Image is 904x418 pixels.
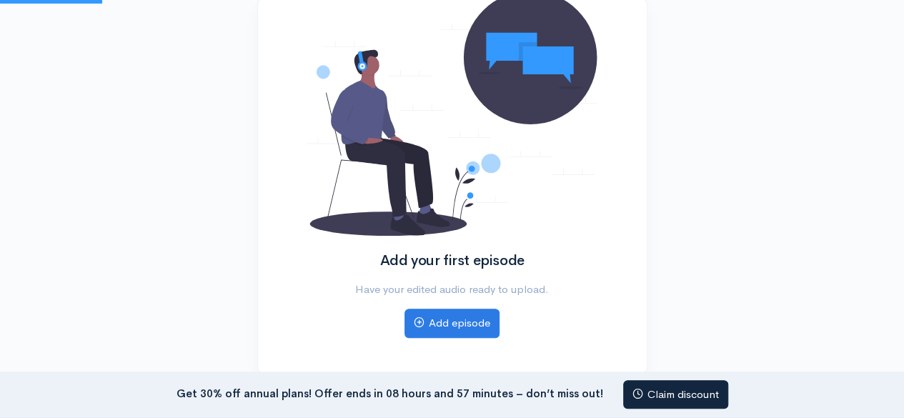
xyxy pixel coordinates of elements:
h2: Add your first episode [306,253,598,269]
a: Claim discount [623,380,728,409]
strong: Get 30% off annual plans! Offer ends in 08 hours and 57 minutes – don’t miss out! [177,386,603,399]
a: Add episode [404,309,500,338]
p: Have your edited audio ready to upload. [306,282,598,298]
